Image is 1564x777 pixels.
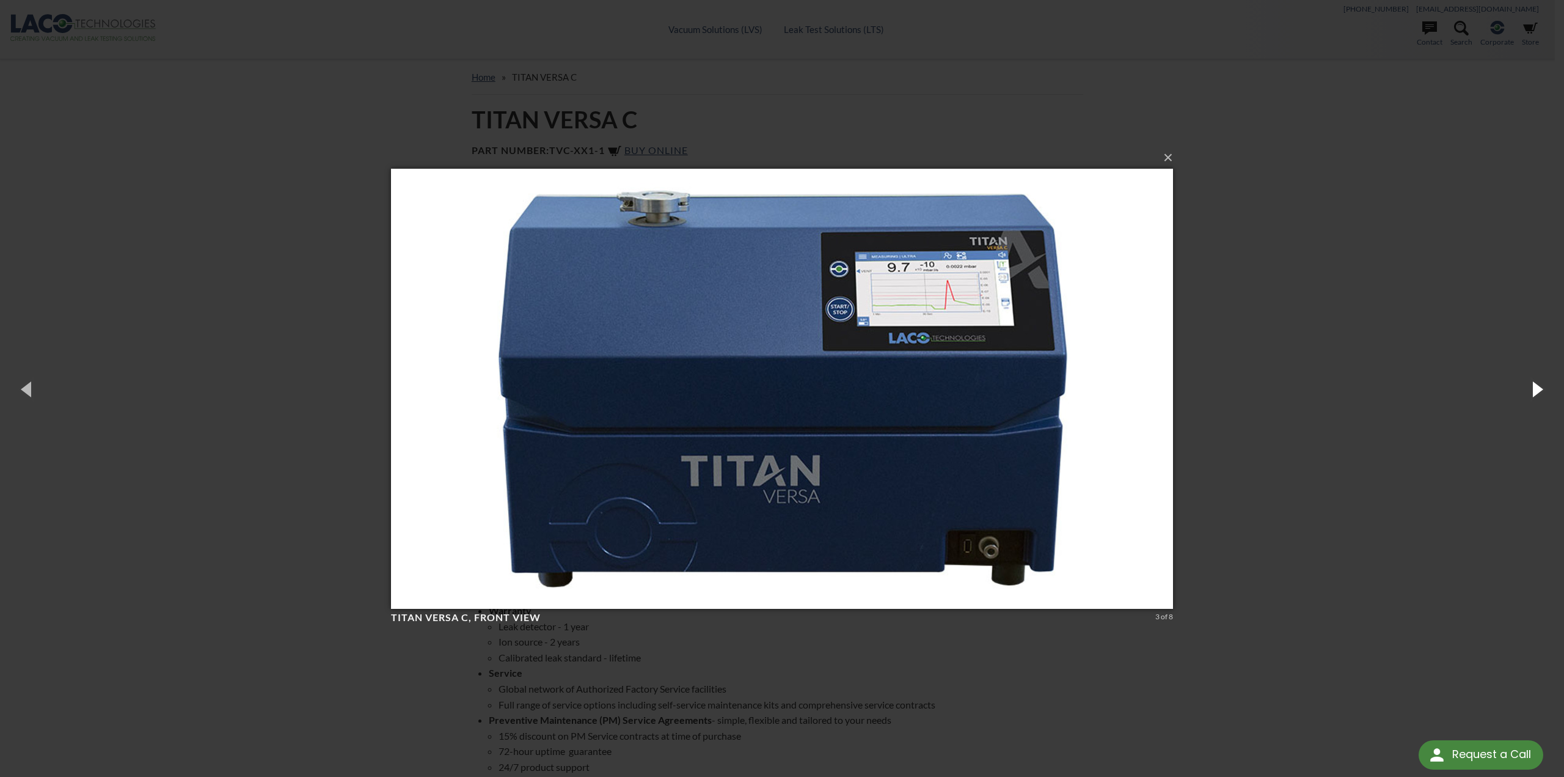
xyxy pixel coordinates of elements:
[391,144,1173,633] img: TITAN VERSA C, front view
[1427,745,1447,765] img: round button
[391,611,1151,624] h4: TITAN VERSA C, front view
[1419,740,1543,770] div: Request a Call
[1509,355,1564,422] button: Next (Right arrow key)
[395,144,1177,171] button: ×
[1452,740,1531,768] div: Request a Call
[1155,611,1173,622] div: 3 of 8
